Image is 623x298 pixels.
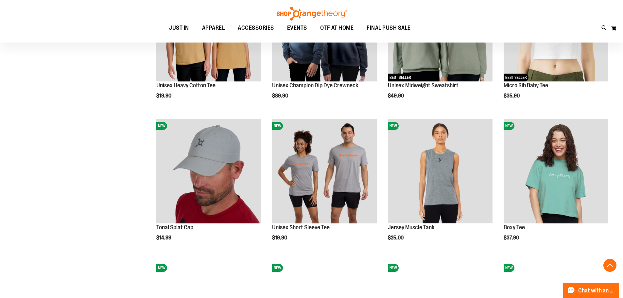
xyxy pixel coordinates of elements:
a: Jersey Muscle Tank [388,224,434,231]
a: Unisex Short Sleeve TeeNEW [272,119,377,224]
span: BEST SELLER [504,74,528,81]
a: Product image for Grey Tonal Splat CapNEW [156,119,261,224]
a: Tonal Splat Cap [156,224,193,231]
a: Jersey Muscle TankNEW [388,119,493,224]
span: Chat with an Expert [578,288,615,294]
span: $19.90 [156,93,172,99]
span: OTF AT HOME [320,21,354,35]
img: Boxy Tee [504,119,608,223]
img: Shop Orangetheory [276,7,348,21]
a: APPAREL [196,21,232,36]
a: Unisex Midweight Sweatshirt [388,82,459,89]
span: ACCESSORIES [238,21,274,35]
span: $37.90 [504,235,520,241]
span: $25.00 [388,235,405,241]
a: Boxy TeeNEW [504,119,608,224]
span: NEW [156,264,167,272]
a: EVENTS [281,21,314,36]
a: JUST IN [163,21,196,35]
div: product [500,115,612,257]
span: NEW [272,122,283,130]
button: Back To Top [603,259,616,272]
a: Unisex Heavy Cotton Tee [156,82,216,89]
a: FINAL PUSH SALE [360,21,417,36]
button: Chat with an Expert [563,283,619,298]
span: EVENTS [287,21,307,35]
img: Unisex Short Sleeve Tee [272,119,377,223]
a: ACCESSORIES [231,21,281,36]
a: OTF AT HOME [314,21,360,36]
span: FINAL PUSH SALE [367,21,411,35]
span: $14.99 [156,235,172,241]
div: product [385,115,496,257]
span: NEW [388,122,399,130]
span: NEW [156,122,167,130]
span: $49.90 [388,93,405,99]
a: Boxy Tee [504,224,525,231]
span: $35.90 [504,93,521,99]
div: product [269,115,380,257]
img: Product image for Grey Tonal Splat Cap [156,119,261,223]
span: JUST IN [169,21,189,35]
a: Unisex Champion Dip Dye Crewneck [272,82,358,89]
span: $89.90 [272,93,289,99]
a: Micro Rib Baby Tee [504,82,548,89]
span: BEST SELLER [388,74,413,81]
a: Unisex Short Sleeve Tee [272,224,330,231]
span: NEW [388,264,399,272]
span: NEW [272,264,283,272]
span: NEW [504,264,514,272]
div: product [153,115,264,257]
span: APPAREL [202,21,225,35]
img: Jersey Muscle Tank [388,119,493,223]
span: $19.90 [272,235,288,241]
span: NEW [504,122,514,130]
